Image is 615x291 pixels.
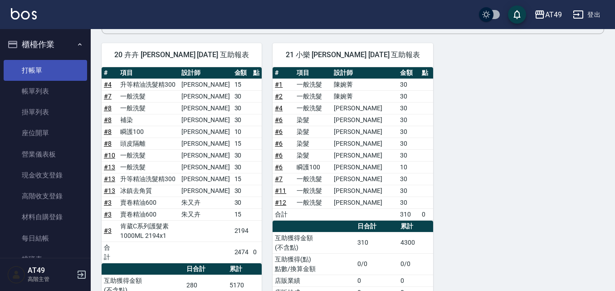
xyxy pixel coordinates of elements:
td: 店販業績 [273,275,355,286]
td: 30 [398,114,420,126]
th: 設計師 [179,67,232,79]
td: 0 [398,275,433,286]
span: 21 小樂 [PERSON_NAME] [DATE] 互助報表 [283,50,422,59]
td: 15 [232,79,251,90]
td: 陳婉菁 [332,79,398,90]
a: #12 [275,199,286,206]
td: 15 [232,138,251,149]
td: 2474 [232,242,251,263]
a: #10 [104,152,115,159]
th: 點 [420,67,433,79]
td: [PERSON_NAME] [179,79,232,90]
a: 每日結帳 [4,228,87,249]
a: #11 [275,187,286,194]
a: #7 [104,93,112,100]
td: [PERSON_NAME] [332,149,398,161]
a: #6 [275,140,283,147]
td: 4300 [398,232,433,253]
td: 10 [398,161,420,173]
td: [PERSON_NAME] [332,126,398,138]
td: [PERSON_NAME] [179,173,232,185]
td: 30 [232,114,251,126]
th: # [273,67,294,79]
td: 30 [232,102,251,114]
td: 30 [232,197,251,208]
th: # [102,67,118,79]
a: 高階收支登錄 [4,186,87,207]
td: 賣卷精油600 [118,197,179,208]
a: #4 [275,104,283,112]
th: 日合計 [355,221,398,232]
a: #13 [104,187,115,194]
td: 染髮 [294,114,332,126]
td: [PERSON_NAME] [332,102,398,114]
td: 一般洗髮 [118,90,179,102]
a: #13 [104,163,115,171]
th: 日合計 [184,263,227,275]
td: 30 [398,126,420,138]
td: 染髮 [294,149,332,161]
a: #6 [275,128,283,135]
td: [PERSON_NAME] [332,114,398,126]
td: 30 [398,138,420,149]
td: 肯葳C系列護髮素1000ML 2194x1 [118,220,179,242]
td: 0 [420,208,433,220]
td: 一般洗髮 [294,197,332,208]
td: 染髮 [294,138,332,149]
h5: AT49 [28,266,74,275]
td: [PERSON_NAME] [332,185,398,197]
td: [PERSON_NAME] [179,126,232,138]
td: [PERSON_NAME] [332,138,398,149]
th: 金額 [232,67,251,79]
a: 材料自購登錄 [4,207,87,227]
td: [PERSON_NAME] [179,161,232,173]
a: 帳單列表 [4,81,87,102]
td: 0 [355,275,398,286]
a: 排班表 [4,249,87,270]
a: #1 [275,81,283,88]
td: 30 [398,79,420,90]
td: 一般洗髮 [294,90,332,102]
td: 310 [398,208,420,220]
td: 瞬護100 [118,126,179,138]
a: #6 [275,116,283,123]
table: a dense table [273,67,433,221]
td: [PERSON_NAME] [179,90,232,102]
p: 高階主管 [28,275,74,283]
a: 營業儀表板 [4,144,87,165]
td: [PERSON_NAME] [179,102,232,114]
td: 10 [232,126,251,138]
div: AT49 [545,9,562,20]
a: #8 [104,128,112,135]
span: 20 卉卉 [PERSON_NAME] [DATE] 互助報表 [112,50,251,59]
td: 一般洗髮 [294,173,332,185]
td: 30 [398,90,420,102]
td: 一般洗髮 [118,149,179,161]
a: #3 [104,199,112,206]
button: AT49 [531,5,566,24]
th: 累計 [398,221,433,232]
a: #8 [104,116,112,123]
a: #6 [275,152,283,159]
td: 冰鎮去角質 [118,185,179,197]
td: 互助獲得(點) 點數/換算金額 [273,253,355,275]
a: #3 [104,211,112,218]
td: 升等精油洗髮精300 [118,173,179,185]
button: save [508,5,526,24]
td: 30 [398,185,420,197]
th: 累計 [227,263,262,275]
td: 染髮 [294,126,332,138]
button: 櫃檯作業 [4,33,87,56]
td: 30 [232,185,251,197]
td: 30 [232,149,251,161]
a: 現金收支登錄 [4,165,87,186]
td: 15 [232,173,251,185]
td: 賣卷精油600 [118,208,179,220]
a: #6 [275,163,283,171]
td: [PERSON_NAME] [179,185,232,197]
td: 瞬護100 [294,161,332,173]
button: 登出 [569,6,604,23]
td: 0/0 [398,253,433,275]
td: 一般洗髮 [294,102,332,114]
td: 頭皮隔離 [118,138,179,149]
